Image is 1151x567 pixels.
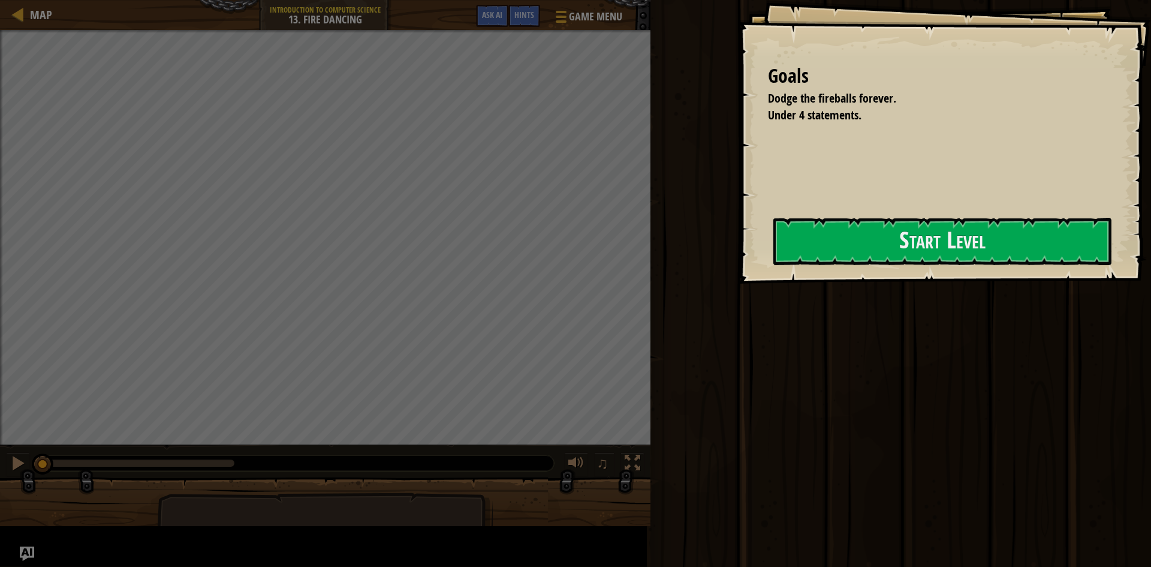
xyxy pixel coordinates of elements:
[773,218,1111,265] button: Start Level
[24,7,52,23] a: Map
[753,107,1106,124] li: Under 4 statements.
[596,454,608,472] span: ♫
[753,90,1106,107] li: Dodge the fireballs forever.
[768,62,1109,90] div: Goals
[30,7,52,23] span: Map
[6,452,30,477] button: Ctrl + P: Pause
[546,5,629,33] button: Game Menu
[768,107,861,123] span: Under 4 statements.
[569,9,622,25] span: Game Menu
[476,5,508,27] button: Ask AI
[514,9,534,20] span: Hints
[482,9,502,20] span: Ask AI
[20,547,34,561] button: Ask AI
[594,452,614,477] button: ♫
[564,452,588,477] button: Adjust volume
[768,90,896,106] span: Dodge the fireballs forever.
[620,452,644,477] button: Toggle fullscreen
